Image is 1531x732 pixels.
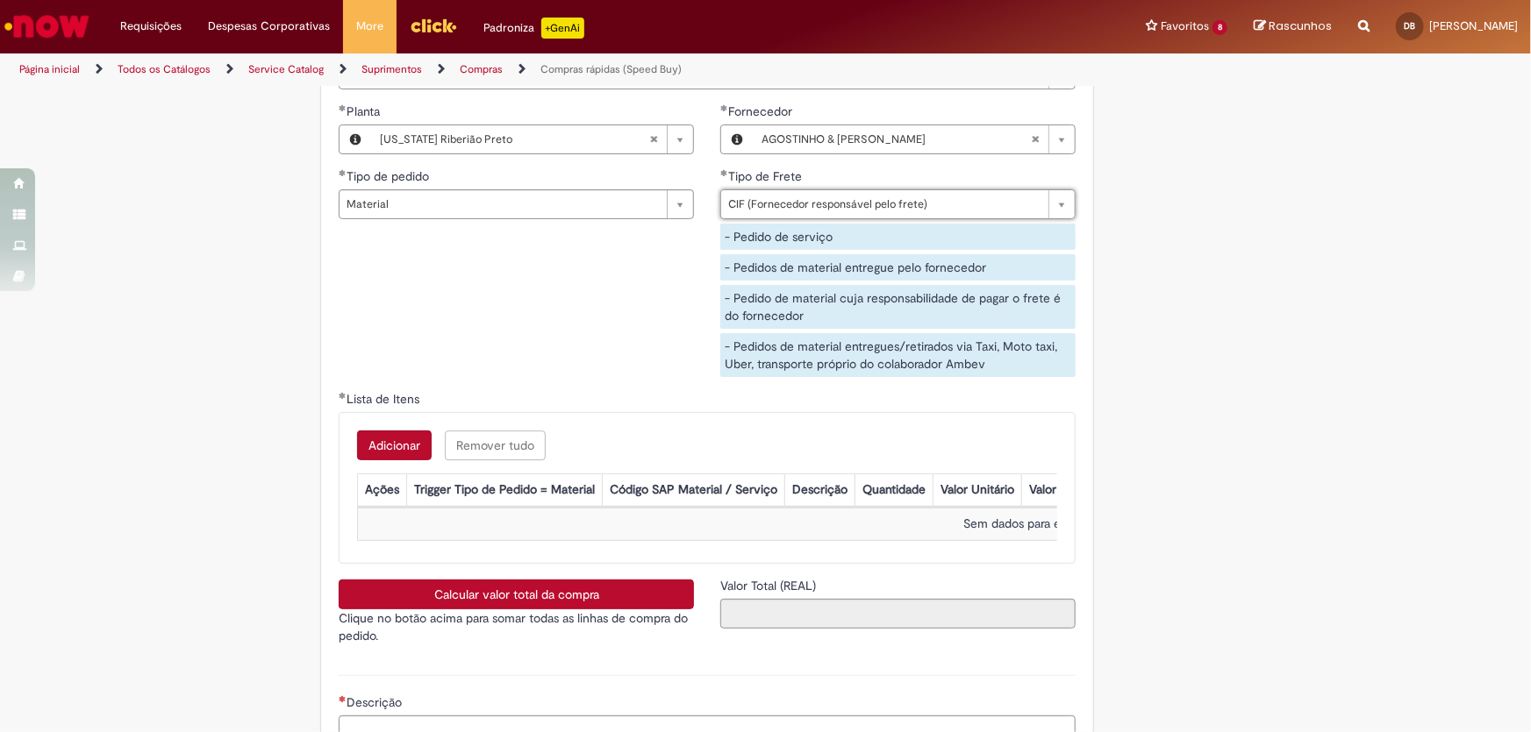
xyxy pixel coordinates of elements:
[361,62,422,76] a: Suprimentos
[541,18,584,39] p: +GenAi
[720,104,728,111] span: Obrigatório Preenchido
[720,254,1076,281] div: - Pedidos de material entregue pelo fornecedor
[603,474,785,507] th: Código SAP Material / Serviço
[356,18,383,35] span: More
[720,285,1076,329] div: - Pedido de material cuja responsabilidade de pagar o frete é do fornecedor
[339,104,347,111] span: Obrigatório Preenchido
[1213,20,1227,35] span: 8
[1161,18,1209,35] span: Favoritos
[1269,18,1332,34] span: Rascunhos
[483,18,584,39] div: Padroniza
[19,62,80,76] a: Página inicial
[347,391,423,407] span: Lista de Itens
[720,599,1076,629] input: Valor Total (REAL)
[347,168,433,184] span: Tipo de pedido
[340,125,371,153] button: Planta, Visualizar este registro Colorado Riberião Preto
[1405,20,1416,32] span: DB
[339,169,347,176] span: Obrigatório Preenchido
[934,474,1022,507] th: Valor Unitário
[540,62,682,76] a: Compras rápidas (Speed Buy)
[347,190,658,218] span: Material
[721,125,753,153] button: Fornecedor , Visualizar este registro AGOSTINHO & AGOSTINHO AUTOMACAO
[1022,474,1134,507] th: Valor Total Moeda
[339,609,694,644] p: Clique no botão acima para somar todas as linhas de compra do pedido.
[120,18,182,35] span: Requisições
[855,474,934,507] th: Quantidade
[2,9,92,44] img: ServiceNow
[339,695,347,702] span: Necessários
[728,168,805,184] span: Tipo de Frete
[720,169,728,176] span: Obrigatório Preenchido
[1429,18,1518,33] span: [PERSON_NAME]
[720,578,819,593] span: Somente leitura - Valor Total (REAL)
[410,12,457,39] img: click_logo_yellow_360x200.png
[371,125,693,153] a: [US_STATE] Riberião PretoLimpar campo Planta
[357,430,432,460] button: Add a row for Lista de Itens
[339,579,694,609] button: Calcular valor total da compra
[762,125,1031,153] span: AGOSTINHO & [PERSON_NAME]
[1254,18,1332,35] a: Rascunhos
[347,103,383,119] span: Planta
[248,62,324,76] a: Service Catalog
[13,53,1007,86] ul: Trilhas de página
[640,125,667,153] abbr: Limpar campo Planta
[720,224,1076,250] div: - Pedido de serviço
[407,474,603,507] th: Trigger Tipo de Pedido = Material
[380,125,649,153] span: [US_STATE] Riberião Preto
[785,474,855,507] th: Descrição
[339,392,347,399] span: Obrigatório Preenchido
[753,125,1075,153] a: Limpar campo Fornecedor
[728,103,796,119] span: Fornecedor
[118,62,211,76] a: Todos os Catálogos
[728,190,1040,218] span: CIF (Fornecedor responsável pelo frete)
[460,62,503,76] a: Compras
[358,474,407,507] th: Ações
[720,333,1076,377] div: - Pedidos de material entregues/retirados via Taxi, Moto taxi, Uber, transporte próprio do colabo...
[720,577,819,594] label: Somente leitura - Valor Total (REAL)
[208,18,330,35] span: Despesas Corporativas
[347,694,405,710] span: Descrição
[1022,125,1048,153] abbr: Limpar campo Fornecedor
